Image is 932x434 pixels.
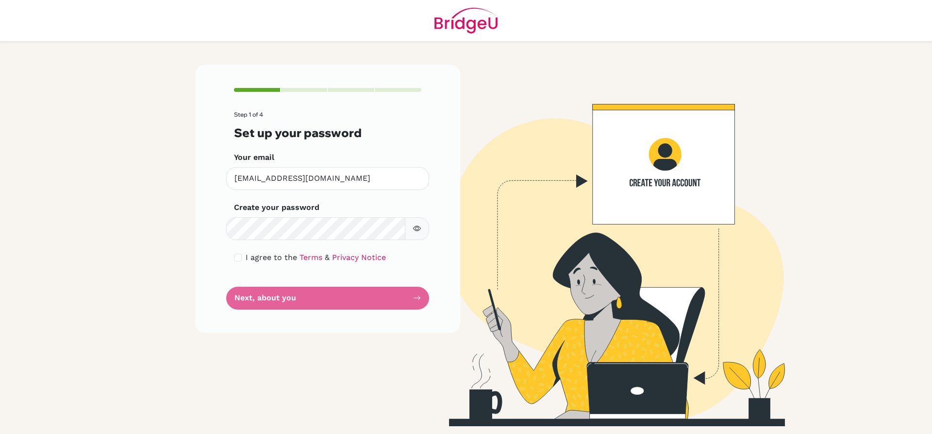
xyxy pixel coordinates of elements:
a: Privacy Notice [332,253,386,262]
h3: Set up your password [234,126,421,140]
label: Create your password [234,202,319,213]
input: Insert your email* [226,167,429,190]
span: I agree to the [246,253,297,262]
iframe: Opens a widget where you can find more information [870,405,922,429]
label: Your email [234,152,274,163]
span: Step 1 of 4 [234,111,263,118]
img: Create your account [328,65,881,426]
span: & [325,253,330,262]
a: Terms [300,253,322,262]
